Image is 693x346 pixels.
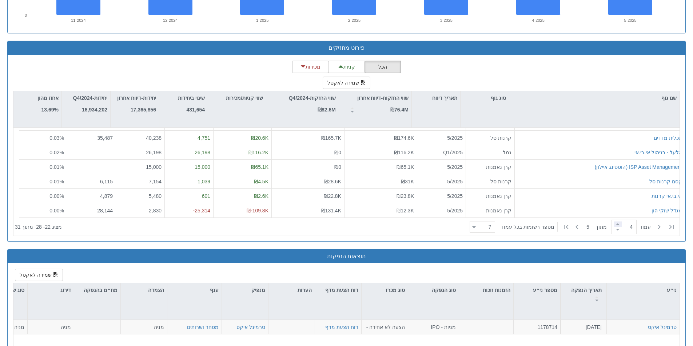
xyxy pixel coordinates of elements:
span: ₪116.2K [394,149,414,155]
text: 4-2025 [532,18,545,23]
div: הזמנות זוכות [459,283,513,297]
span: ₪2.6K [254,193,268,199]
strong: 431,654 [186,107,205,113]
div: ‏מציג 22 - 28 ‏ מתוך 31 [15,219,62,235]
strong: ₪82.6M [318,107,336,113]
div: סוג מכרז [362,283,408,297]
button: תכלית מדדים [654,134,682,141]
button: ISP Asset Management (הוסטינג איילון) [595,163,682,170]
div: מספר ני״ע [514,283,560,297]
h3: פירוט מחזיקים [13,45,680,51]
p: יחידות-Q4/2024 [73,94,107,102]
p: אחוז מהון [37,94,59,102]
span: ‏עמוד [640,223,651,231]
div: ‏ מתוך [467,219,678,235]
button: שמירה לאקסל [323,77,371,89]
p: יחידות-דיווח אחרון [117,94,156,102]
button: מסחר ושרותים [187,323,219,331]
text: 5-2025 [624,18,636,23]
div: סוג גוף [461,91,509,105]
div: Q1/2025 [420,148,463,156]
strong: 17,365,856 [131,107,156,113]
div: 0.01 % [22,178,64,185]
div: מח״מ בהנפקה [74,283,120,305]
div: 6,115 [70,178,113,185]
button: שמירה לאקסל [15,269,63,281]
text: 12-2024 [163,18,178,23]
div: 26,198 [119,148,162,156]
div: שם גוף [509,91,680,105]
div: קרן נאמנות [469,163,511,170]
span: ₪31K [401,178,414,184]
div: 1,039 [168,178,210,185]
div: הצמדה [121,283,167,297]
div: 7,154 [119,178,162,185]
span: ₪116.2K [248,149,268,155]
div: מניות - IPO [411,323,456,331]
span: ₪28.6K [324,178,341,184]
button: קסם קרנות סל [649,178,682,185]
div: 0.02 % [22,148,64,156]
div: 4,879 [70,192,113,199]
div: קרנות סל [469,178,511,185]
p: שינוי ביחידות [178,94,205,102]
div: מניה [124,323,164,331]
span: ₪131.4K [321,207,341,213]
div: 2,830 [119,207,162,214]
button: אי.בי.אי קרנות [652,192,682,199]
div: 5/2025 [420,207,463,214]
div: 40,238 [119,134,162,141]
div: דוח הצעת מדף [315,283,361,305]
div: תאריך דיווח [412,91,460,105]
span: 5 [586,223,596,231]
span: ₪22.8K [324,193,341,199]
div: קרן נאמנות [469,207,511,214]
div: גמל [469,148,511,156]
span: ₪4.5K [254,178,268,184]
div: 5/2025 [420,192,463,199]
button: אלעל - בניהול אי.בי.אי [634,148,682,156]
div: 35,487 [70,134,113,141]
div: 28,144 [70,207,113,214]
span: ₪65.1K [251,164,268,170]
div: קרנות סל [469,134,511,141]
text: 1-2025 [256,18,268,23]
div: 5/2025 [420,178,463,185]
text: 11-2024 [71,18,85,23]
button: טרמינל איקס [236,323,265,331]
span: ₪65.1K [397,164,414,170]
div: 4,751 [168,134,210,141]
strong: 13.69% [41,107,59,113]
div: 15,000 [168,163,210,170]
button: מגדל שוקי הון [652,207,682,214]
a: דוח הצעת מדף [325,324,358,330]
div: מנפיק [222,283,268,297]
span: ₪0 [334,149,341,155]
div: 5/2025 [420,134,463,141]
span: ₪-109.8K [247,207,268,213]
div: -25,314 [168,207,210,214]
h3: תוצאות הנפקות [13,253,680,260]
p: שווי החזקות-Q4/2024 [289,94,336,102]
span: ₪165.7K [321,135,341,141]
div: [DATE] [563,323,602,331]
div: 601 [168,192,210,199]
div: הצעה לא אחידה - מחיר [365,323,405,331]
button: טרמינל איקס [648,323,677,331]
span: ‏מספר רשומות בכל עמוד [501,223,554,231]
text: 2-2025 [348,18,361,23]
text: 0 [25,13,27,17]
text: 3-2025 [440,18,453,23]
div: 0.00 % [22,192,64,199]
div: קרן נאמנות [469,192,511,199]
div: שווי קניות/מכירות [208,91,266,105]
div: 5/2025 [420,163,463,170]
div: 1178714 [517,323,557,331]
